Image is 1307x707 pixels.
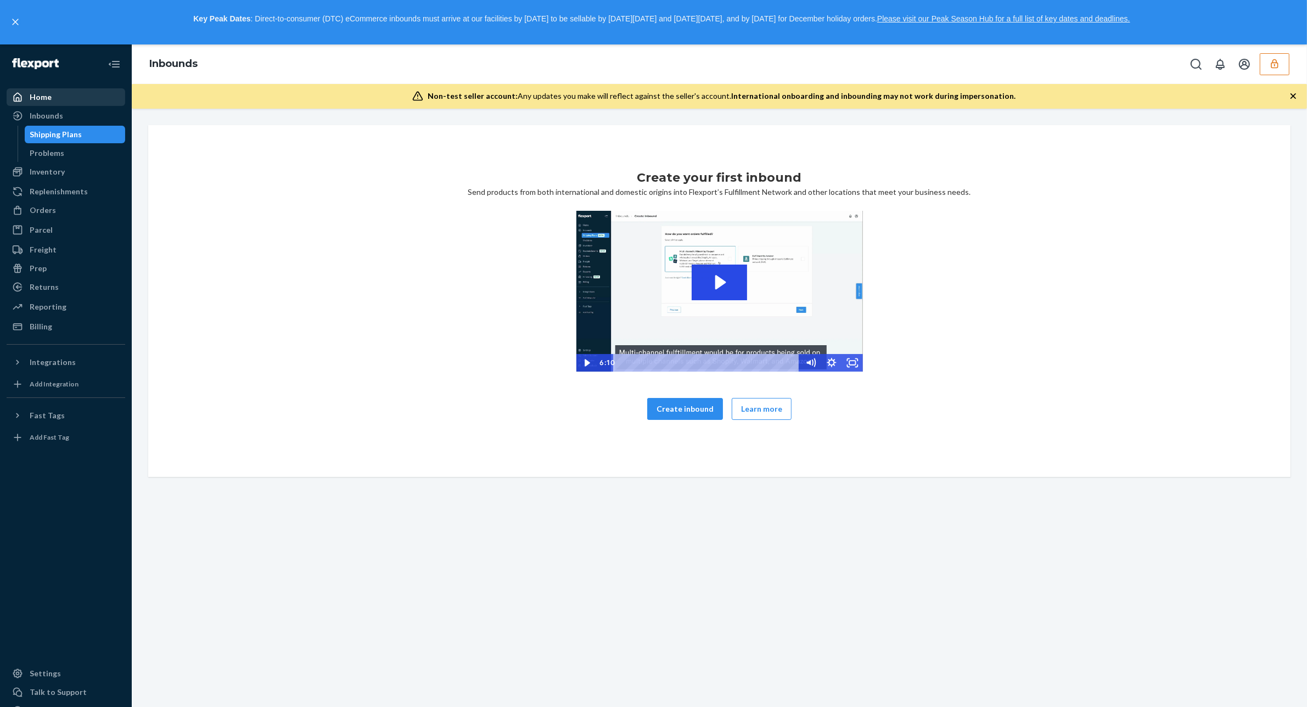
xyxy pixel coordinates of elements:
[7,107,125,125] a: Inbounds
[7,298,125,316] a: Reporting
[7,375,125,393] a: Add Integration
[821,354,842,372] button: Show settings menu
[30,687,87,698] div: Talk to Support
[7,429,125,446] a: Add Fast Tag
[877,14,1130,23] a: Please visit our Peak Season Hub for a full list of key dates and deadlines.
[30,148,65,159] div: Problems
[30,92,52,103] div: Home
[7,163,125,181] a: Inventory
[103,53,125,75] button: Close Navigation
[26,10,1297,29] p: : Direct-to-consumer (DTC) eCommerce inbounds must arrive at our facilities by [DATE] to be sella...
[637,169,802,187] h1: Create your first inbound
[30,263,47,274] div: Prep
[428,91,518,100] span: Non-test seller account:
[25,144,126,162] a: Problems
[7,278,125,296] a: Returns
[30,301,66,312] div: Reporting
[30,668,61,679] div: Settings
[647,398,723,420] button: Create inbound
[842,354,863,372] button: Fullscreen
[692,265,748,300] button: Play Video: 2023-09-11_Flexport_Inbounds_HighRes
[7,183,125,200] a: Replenishments
[30,321,52,332] div: Billing
[7,353,125,371] button: Integrations
[1209,53,1231,75] button: Open notifications
[30,244,57,255] div: Freight
[30,410,65,421] div: Fast Tags
[193,14,250,23] strong: Key Peak Dates
[800,354,821,372] button: Mute
[30,110,63,121] div: Inbounds
[7,88,125,106] a: Home
[1233,53,1255,75] button: Open account menu
[7,665,125,682] a: Settings
[30,205,56,216] div: Orders
[7,318,125,335] a: Billing
[25,126,126,143] a: Shipping Plans
[7,221,125,239] a: Parcel
[7,407,125,424] button: Fast Tags
[30,357,76,368] div: Integrations
[7,683,125,701] a: Talk to Support
[576,211,863,372] img: Video Thumbnail
[30,129,82,140] div: Shipping Plans
[30,225,53,235] div: Parcel
[141,48,206,80] ol: breadcrumbs
[7,260,125,277] a: Prep
[10,16,21,27] button: close,
[157,169,1282,434] div: Send products from both international and domestic origins into Flexport’s Fulfillment Network an...
[731,91,1016,100] span: International onboarding and inbounding may not work during impersonation.
[1185,53,1207,75] button: Open Search Box
[576,354,597,372] button: Play Video
[30,433,69,442] div: Add Fast Tag
[30,379,78,389] div: Add Integration
[149,58,198,70] a: Inbounds
[7,201,125,219] a: Orders
[428,91,1016,102] div: Any updates you make will reflect against the seller's account.
[12,58,59,69] img: Flexport logo
[30,166,65,177] div: Inventory
[30,186,88,197] div: Replenishments
[7,241,125,259] a: Freight
[732,398,792,420] button: Learn more
[621,354,795,372] div: Playbar
[30,282,59,293] div: Returns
